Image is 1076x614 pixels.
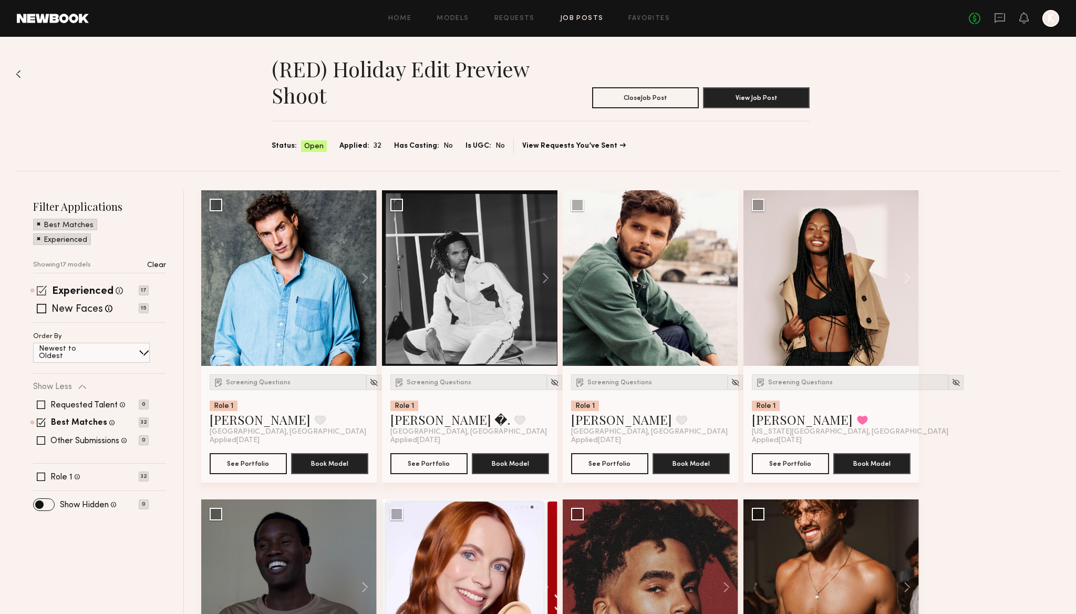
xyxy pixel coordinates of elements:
[394,140,439,152] span: Has Casting:
[653,458,730,467] a: Book Model
[495,140,505,152] span: No
[139,435,149,445] p: 0
[571,428,728,436] span: [GEOGRAPHIC_DATA], [GEOGRAPHIC_DATA]
[437,15,469,22] a: Models
[390,411,510,428] a: [PERSON_NAME] �.
[472,458,549,467] a: Book Model
[33,333,62,340] p: Order By
[592,87,699,108] button: CloseJob Post
[210,436,368,445] div: Applied [DATE]
[339,140,369,152] span: Applied:
[33,383,72,391] p: Show Less
[213,377,224,387] img: Submission Icon
[571,411,672,428] a: [PERSON_NAME]
[752,401,780,411] div: Role 1
[522,142,626,150] a: View Requests You’ve Sent
[628,15,670,22] a: Favorites
[752,428,948,436] span: [US_STATE][GEOGRAPHIC_DATA], [GEOGRAPHIC_DATA]
[752,411,853,428] a: [PERSON_NAME]
[210,401,237,411] div: Role 1
[756,377,766,387] img: Submission Icon
[703,87,810,108] button: View Job Post
[369,378,378,387] img: Unhide Model
[768,380,833,386] span: Screening Questions
[210,411,311,428] a: [PERSON_NAME]
[51,304,103,315] label: New Faces
[139,285,149,295] p: 17
[291,453,368,474] button: Book Model
[731,378,740,387] img: Unhide Model
[33,262,91,269] p: Showing 17 models
[210,428,366,436] span: [GEOGRAPHIC_DATA], [GEOGRAPHIC_DATA]
[752,453,829,474] button: See Portfolio
[752,436,911,445] div: Applied [DATE]
[147,262,166,269] p: Clear
[44,237,87,244] p: Experienced
[833,458,911,467] a: Book Model
[44,222,94,229] p: Best Matches
[50,401,118,410] label: Requested Talent
[304,141,324,152] span: Open
[226,380,291,386] span: Screening Questions
[272,56,541,108] h1: (RED) Holiday Edit Preview Shoot
[1042,10,1059,27] a: K
[653,453,730,474] button: Book Model
[52,286,113,297] label: Experienced
[139,400,149,410] p: 0
[50,473,73,482] label: Role 1
[60,501,109,509] label: Show Hidden
[560,15,604,22] a: Job Posts
[587,380,652,386] span: Screening Questions
[33,199,166,213] h2: Filter Applications
[388,15,412,22] a: Home
[374,140,381,152] span: 32
[394,377,405,387] img: Submission Icon
[16,70,21,78] img: Back to previous page
[139,472,149,482] p: 32
[50,437,119,445] label: Other Submissions
[210,453,287,474] button: See Portfolio
[575,377,585,387] img: Submission Icon
[272,140,297,152] span: Status:
[443,140,453,152] span: No
[390,401,418,411] div: Role 1
[390,436,549,445] div: Applied [DATE]
[139,417,149,427] p: 32
[407,380,471,386] span: Screening Questions
[39,345,101,360] p: Newest to Oldest
[571,436,730,445] div: Applied [DATE]
[139,499,149,509] p: 0
[139,303,149,313] p: 15
[51,419,107,427] label: Best Matches
[390,428,547,436] span: [GEOGRAPHIC_DATA], [GEOGRAPHIC_DATA]
[472,453,549,474] button: Book Model
[291,458,368,467] a: Book Model
[833,453,911,474] button: Book Model
[390,453,468,474] button: See Portfolio
[951,378,960,387] img: Unhide Model
[571,401,599,411] div: Role 1
[571,453,648,474] button: See Portfolio
[494,15,535,22] a: Requests
[550,378,559,387] img: Unhide Model
[465,140,491,152] span: Is UGC:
